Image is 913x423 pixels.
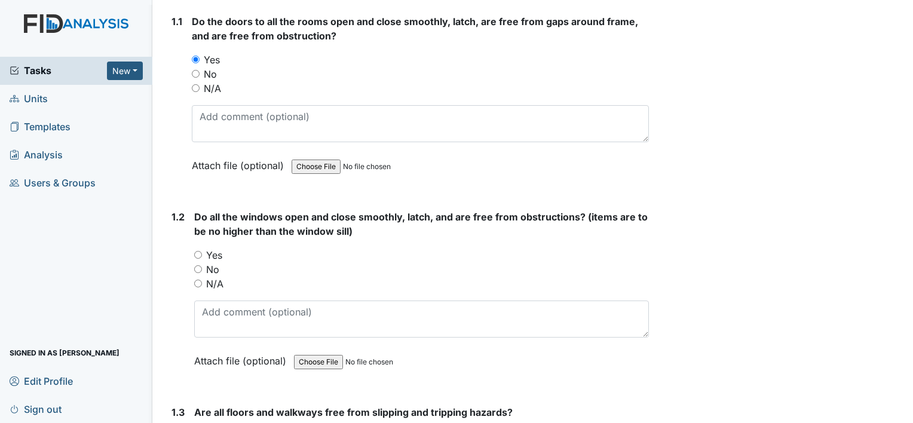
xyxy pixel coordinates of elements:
[10,63,107,78] a: Tasks
[192,84,200,92] input: N/A
[194,265,202,273] input: No
[204,53,220,67] label: Yes
[171,210,185,224] label: 1.2
[194,280,202,287] input: N/A
[206,262,219,277] label: No
[171,14,182,29] label: 1.1
[10,174,96,192] span: Users & Groups
[10,344,120,362] span: Signed in as [PERSON_NAME]
[206,277,223,291] label: N/A
[194,406,513,418] span: Are all floors and walkways free from slipping and tripping hazards?
[194,211,648,237] span: Do all the windows open and close smoothly, latch, and are free from obstructions? (items are to ...
[171,405,185,419] label: 1.3
[107,62,143,80] button: New
[204,67,217,81] label: No
[204,81,221,96] label: N/A
[10,118,71,136] span: Templates
[194,251,202,259] input: Yes
[192,16,638,42] span: Do the doors to all the rooms open and close smoothly, latch, are free from gaps around frame, an...
[10,372,73,390] span: Edit Profile
[10,90,48,108] span: Units
[192,56,200,63] input: Yes
[10,146,63,164] span: Analysis
[194,347,291,368] label: Attach file (optional)
[10,400,62,418] span: Sign out
[206,248,222,262] label: Yes
[192,152,289,173] label: Attach file (optional)
[192,70,200,78] input: No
